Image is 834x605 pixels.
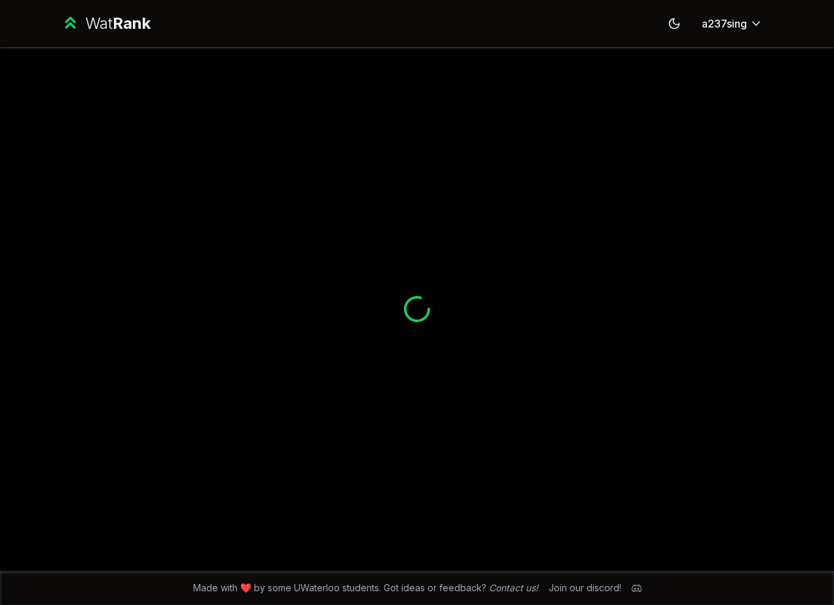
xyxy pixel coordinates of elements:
a: WatRank [61,13,151,34]
a: Contact us! [489,582,538,593]
div: Join our discord! [549,581,621,595]
span: Made with ❤️ by some UWaterloo students. Got ideas or feedback? [193,581,538,595]
div: Wat [85,13,151,34]
span: Rank [113,14,151,33]
span: a237sing [702,16,747,31]
button: a237sing [691,12,773,35]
